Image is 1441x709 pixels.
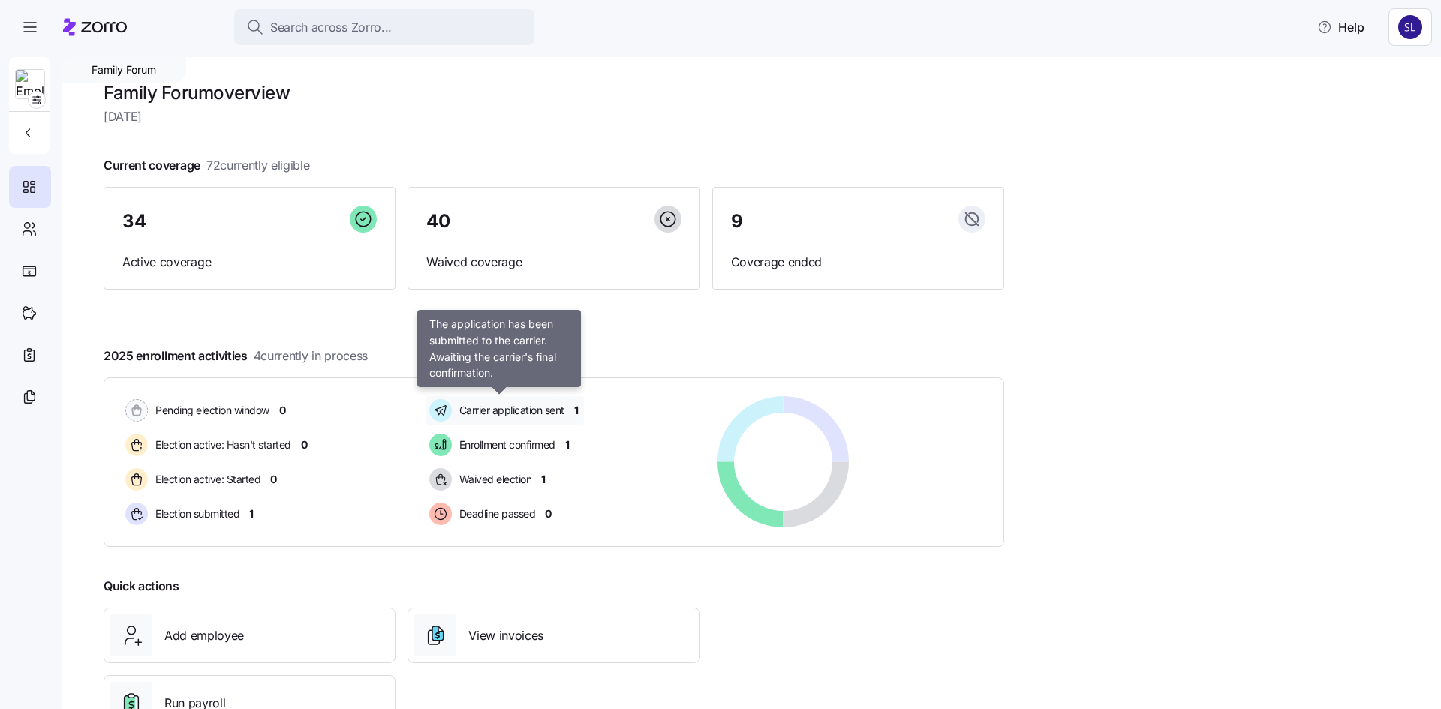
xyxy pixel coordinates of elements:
[104,156,310,175] span: Current coverage
[122,212,146,230] span: 34
[104,107,1004,126] span: [DATE]
[151,472,260,487] span: Election active: Started
[164,626,244,645] span: Add employee
[270,18,392,37] span: Search across Zorro...
[468,626,543,645] span: View invoices
[254,347,368,365] span: 4 currently in process
[62,57,186,83] div: Family Forum
[545,506,552,521] span: 0
[731,253,985,272] span: Coverage ended
[234,9,534,45] button: Search across Zorro...
[1398,15,1422,39] img: 9541d6806b9e2684641ca7bfe3afc45a
[455,403,564,418] span: Carrier application sent
[151,506,239,521] span: Election submitted
[1305,12,1376,42] button: Help
[731,212,743,230] span: 9
[574,403,579,418] span: 1
[16,70,44,100] img: Employer logo
[1317,18,1364,36] span: Help
[279,403,286,418] span: 0
[206,156,310,175] span: 72 currently eligible
[249,506,254,521] span: 1
[104,347,368,365] span: 2025 enrollment activities
[151,437,291,452] span: Election active: Hasn't started
[301,437,308,452] span: 0
[565,437,570,452] span: 1
[270,472,277,487] span: 0
[104,577,179,596] span: Quick actions
[426,212,450,230] span: 40
[122,253,377,272] span: Active coverage
[104,81,1004,104] h1: Family Forum overview
[455,472,532,487] span: Waived election
[426,253,681,272] span: Waived coverage
[455,506,536,521] span: Deadline passed
[455,437,555,452] span: Enrollment confirmed
[541,472,546,487] span: 1
[151,403,269,418] span: Pending election window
